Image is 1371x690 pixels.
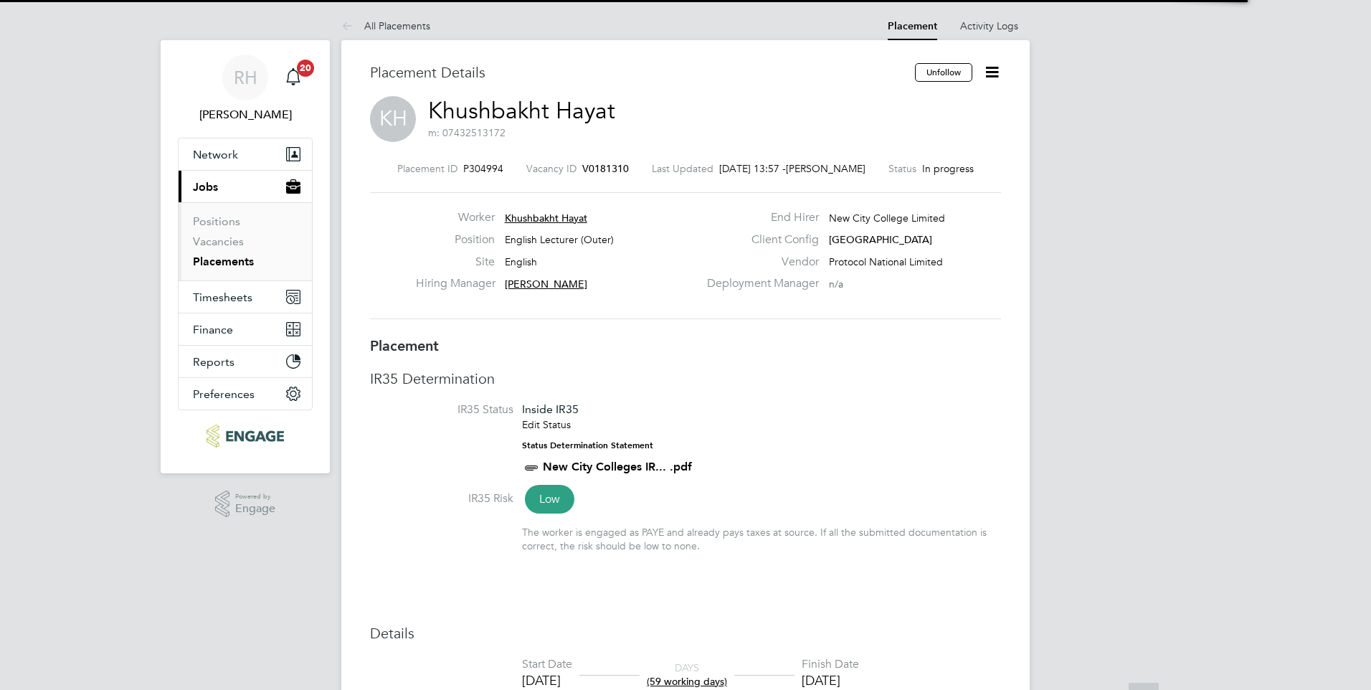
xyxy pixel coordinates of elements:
span: Reports [193,355,234,369]
button: Jobs [179,171,312,202]
span: Network [193,148,238,161]
span: Low [525,485,574,514]
span: [PERSON_NAME] [505,278,587,290]
span: n/a [829,278,843,290]
label: Site [416,255,495,270]
span: English Lecturer (Outer) [505,233,614,246]
a: All Placements [341,19,430,32]
label: Position [416,232,495,247]
a: Activity Logs [960,19,1018,32]
label: IR35 Risk [370,491,513,506]
h3: Details [370,624,1001,643]
h3: IR35 Determination [370,369,1001,388]
a: Powered byEngage [215,491,276,518]
label: Worker [416,210,495,225]
span: KH [370,96,416,142]
label: Vendor [698,255,819,270]
nav: Main navigation [161,40,330,473]
a: Vacancies [193,235,244,248]
span: Finance [193,323,233,336]
span: Protocol National Limited [829,255,943,268]
a: Khushbakht Hayat [428,97,615,125]
img: ncclondon-logo-retina.png [207,425,283,448]
a: New City Colleges IR... .pdf [543,460,692,473]
label: Hiring Manager [416,276,495,291]
span: Preferences [193,387,255,401]
label: Deployment Manager [698,276,819,291]
a: RH[PERSON_NAME] [178,55,313,123]
h3: Placement Details [370,63,904,82]
span: Rufena Haque [178,106,313,123]
span: P304994 [463,162,503,175]
div: [DATE] [522,672,572,689]
label: IR35 Status [370,402,513,417]
span: Engage [235,503,275,515]
span: Powered by [235,491,275,503]
span: (59 working days) [647,675,727,688]
span: V0181310 [582,162,629,175]
div: [DATE] [802,672,859,689]
label: Last Updated [652,162,713,175]
span: m: 07432513172 [428,126,506,139]
span: Timesheets [193,290,252,304]
div: Start Date [522,657,572,672]
div: Jobs [179,202,312,280]
label: Client Config [698,232,819,247]
a: Placement [888,20,937,32]
label: End Hirer [698,210,819,225]
span: Inside IR35 [522,402,579,416]
a: Positions [193,214,240,228]
div: DAYS [640,661,734,687]
b: Placement [370,337,439,354]
span: 20 [297,60,314,77]
a: 20 [279,55,308,100]
strong: Status Determination Statement [522,440,653,450]
button: Timesheets [179,281,312,313]
a: Go to home page [178,425,313,448]
button: Preferences [179,378,312,410]
span: [GEOGRAPHIC_DATA] [829,233,932,246]
button: Unfollow [915,63,972,82]
button: Reports [179,346,312,377]
span: RH [234,68,257,87]
a: Edit Status [522,418,571,431]
span: New City College Limited [829,212,945,225]
span: Jobs [193,180,218,194]
span: Khushbakht Hayat [505,212,587,225]
div: Finish Date [802,657,859,672]
button: Finance [179,313,312,345]
span: [PERSON_NAME] [786,162,865,175]
label: Status [888,162,916,175]
label: Vacancy ID [526,162,577,175]
span: English [505,255,537,268]
span: In progress [922,162,974,175]
a: Placements [193,255,254,268]
span: [DATE] 13:57 - [719,162,786,175]
button: Network [179,138,312,170]
div: The worker is engaged as PAYE and already pays taxes at source. If all the submitted documentatio... [522,526,1001,552]
label: Placement ID [397,162,457,175]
